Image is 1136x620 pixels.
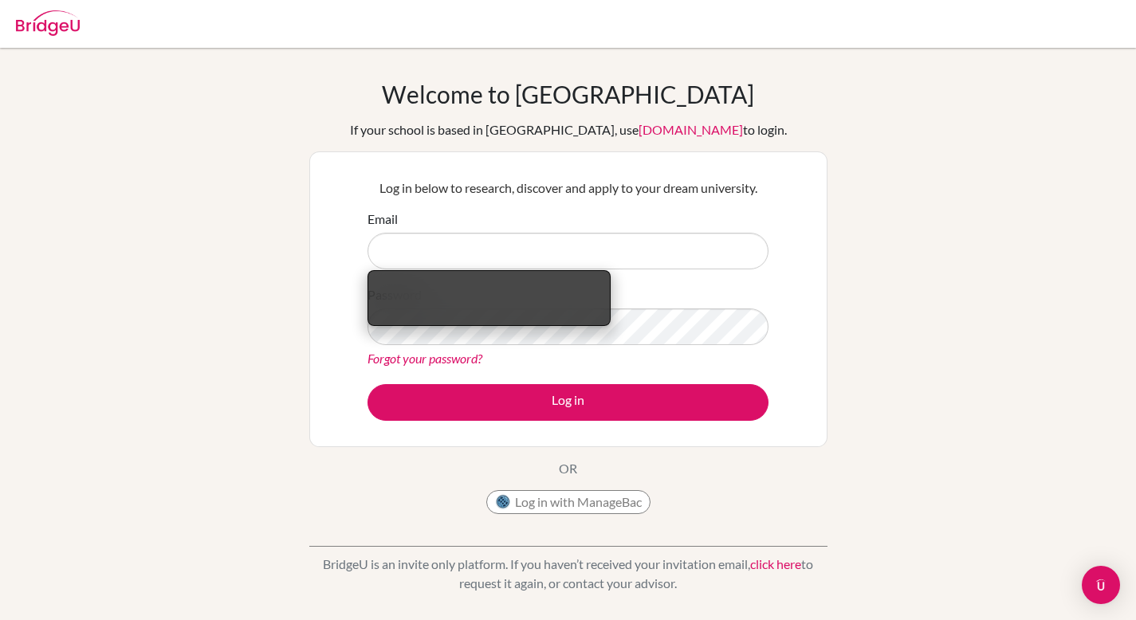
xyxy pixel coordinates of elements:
img: Bridge-U [16,10,80,36]
p: BridgeU is an invite only platform. If you haven’t received your invitation email, to request it ... [309,555,827,593]
a: click here [750,556,801,571]
a: [DOMAIN_NAME] [639,122,743,137]
div: Open Intercom Messenger [1082,566,1120,604]
p: OR [559,459,577,478]
a: Forgot your password? [368,351,482,366]
label: Email [368,210,398,229]
p: Log in below to research, discover and apply to your dream university. [368,179,768,198]
h1: Welcome to [GEOGRAPHIC_DATA] [382,80,754,108]
button: Log in with ManageBac [486,490,651,514]
div: If your school is based in [GEOGRAPHIC_DATA], use to login. [350,120,787,139]
button: Log in [368,384,768,421]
